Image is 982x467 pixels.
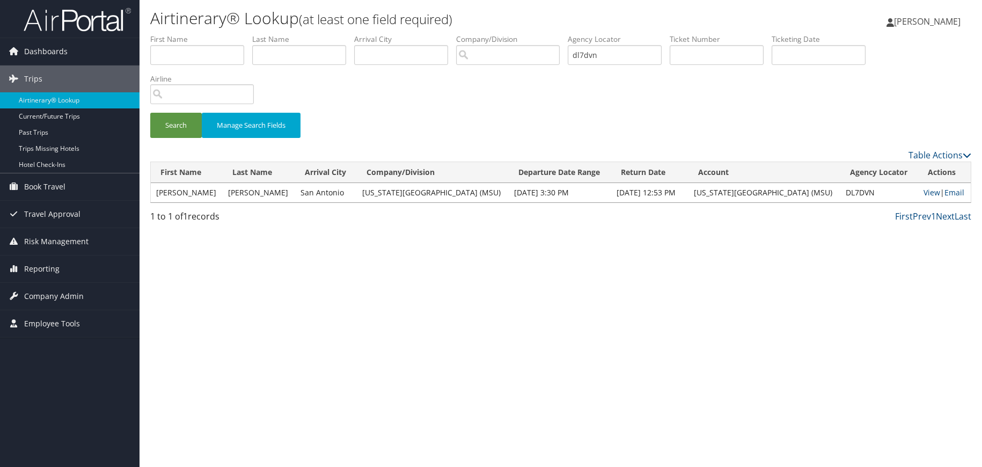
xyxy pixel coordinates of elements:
[918,162,971,183] th: Actions
[955,210,971,222] a: Last
[456,34,568,45] label: Company/Division
[913,210,931,222] a: Prev
[908,149,971,161] a: Table Actions
[150,210,343,228] div: 1 to 1 of records
[252,34,354,45] label: Last Name
[357,183,509,202] td: [US_STATE][GEOGRAPHIC_DATA] (MSU)
[223,183,295,202] td: [PERSON_NAME]
[24,38,68,65] span: Dashboards
[151,162,223,183] th: First Name: activate to sort column ascending
[150,74,262,84] label: Airline
[150,34,252,45] label: First Name
[931,210,936,222] a: 1
[611,162,688,183] th: Return Date: activate to sort column ascending
[840,183,919,202] td: DL7DVN
[150,113,202,138] button: Search
[150,7,698,30] h1: Airtinerary® Lookup
[886,5,971,38] a: [PERSON_NAME]
[611,183,688,202] td: [DATE] 12:53 PM
[223,162,295,183] th: Last Name: activate to sort column ascending
[151,183,223,202] td: [PERSON_NAME]
[568,34,670,45] label: Agency Locator
[24,228,89,255] span: Risk Management
[357,162,509,183] th: Company/Division
[688,183,840,202] td: [US_STATE][GEOGRAPHIC_DATA] (MSU)
[295,162,357,183] th: Arrival City: activate to sort column ascending
[24,65,42,92] span: Trips
[688,162,840,183] th: Account: activate to sort column ascending
[24,201,80,228] span: Travel Approval
[670,34,772,45] label: Ticket Number
[944,187,964,198] a: Email
[924,187,940,198] a: View
[772,34,874,45] label: Ticketing Date
[24,283,84,310] span: Company Admin
[299,10,452,28] small: (at least one field required)
[295,183,357,202] td: San Antonio
[354,34,456,45] label: Arrival City
[509,162,611,183] th: Departure Date Range: activate to sort column ascending
[202,113,301,138] button: Manage Search Fields
[936,210,955,222] a: Next
[840,162,919,183] th: Agency Locator: activate to sort column ascending
[24,256,60,282] span: Reporting
[183,210,188,222] span: 1
[895,210,913,222] a: First
[509,183,611,202] td: [DATE] 3:30 PM
[24,310,80,337] span: Employee Tools
[918,183,971,202] td: |
[894,16,961,27] span: [PERSON_NAME]
[24,173,65,200] span: Book Travel
[24,7,131,32] img: airportal-logo.png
